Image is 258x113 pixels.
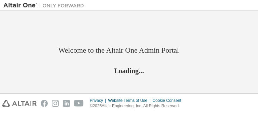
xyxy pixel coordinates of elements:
img: linkedin.svg [63,100,70,107]
h2: Loading... [59,66,200,75]
img: instagram.svg [52,100,59,107]
p: © 2025 Altair Engineering, Inc. All Rights Reserved. [90,103,185,109]
img: Altair One [3,2,87,9]
img: altair_logo.svg [2,100,37,107]
div: Website Terms of Use [108,98,152,103]
div: Privacy [90,98,108,103]
img: facebook.svg [41,100,48,107]
div: Cookie Consent [152,98,185,103]
img: youtube.svg [74,100,84,107]
h2: Welcome to the Altair One Admin Portal [59,46,200,55]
